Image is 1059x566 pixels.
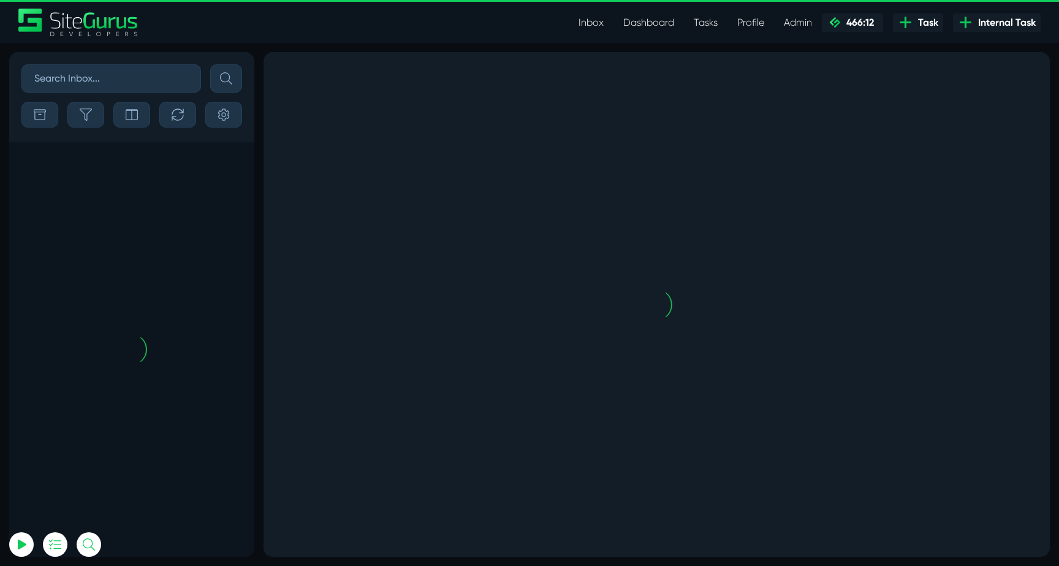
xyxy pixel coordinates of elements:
a: Task [893,13,943,32]
span: 466:12 [841,17,874,28]
a: Inbox [569,10,613,35]
a: Admin [774,10,822,35]
a: 466:12 [822,13,883,32]
a: Dashboard [613,10,684,35]
img: Sitegurus Logo [18,9,139,36]
a: Internal Task [953,13,1041,32]
span: Internal Task [973,15,1036,30]
input: Search Inbox... [21,64,201,93]
a: Tasks [684,10,727,35]
a: Profile [727,10,774,35]
a: SiteGurus [18,9,139,36]
span: Task [913,15,938,30]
